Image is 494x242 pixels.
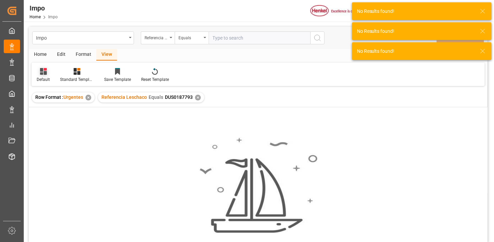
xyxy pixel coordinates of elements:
span: Urgentes [63,94,83,100]
span: Equals [149,94,163,100]
div: Default [37,76,50,83]
div: Standard Templates [60,76,94,83]
span: DUS0187793 [165,94,193,100]
div: Equals [178,33,202,41]
div: Impo [30,3,58,13]
div: Home [29,49,52,61]
img: Henkel%20logo.jpg_1689854090.jpg [310,5,367,17]
div: Reset Template [141,76,169,83]
button: search button [310,31,325,44]
div: Impo [36,33,127,42]
div: View [96,49,117,61]
button: open menu [32,31,134,44]
a: Home [30,15,41,19]
span: Row Format : [35,94,63,100]
div: Format [71,49,96,61]
input: Type to search [209,31,310,44]
div: No Results found! [357,48,474,55]
div: ✕ [85,95,91,101]
button: open menu [175,31,209,44]
div: Referencia Leschaco [145,33,168,41]
span: Referencia Leschaco [101,94,147,100]
div: ✕ [195,95,201,101]
button: open menu [141,31,175,44]
div: No Results found! [357,28,474,35]
div: No Results found! [357,8,474,15]
div: Edit [52,49,71,61]
img: smooth_sailing.jpeg [199,137,318,234]
div: Save Template [104,76,131,83]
